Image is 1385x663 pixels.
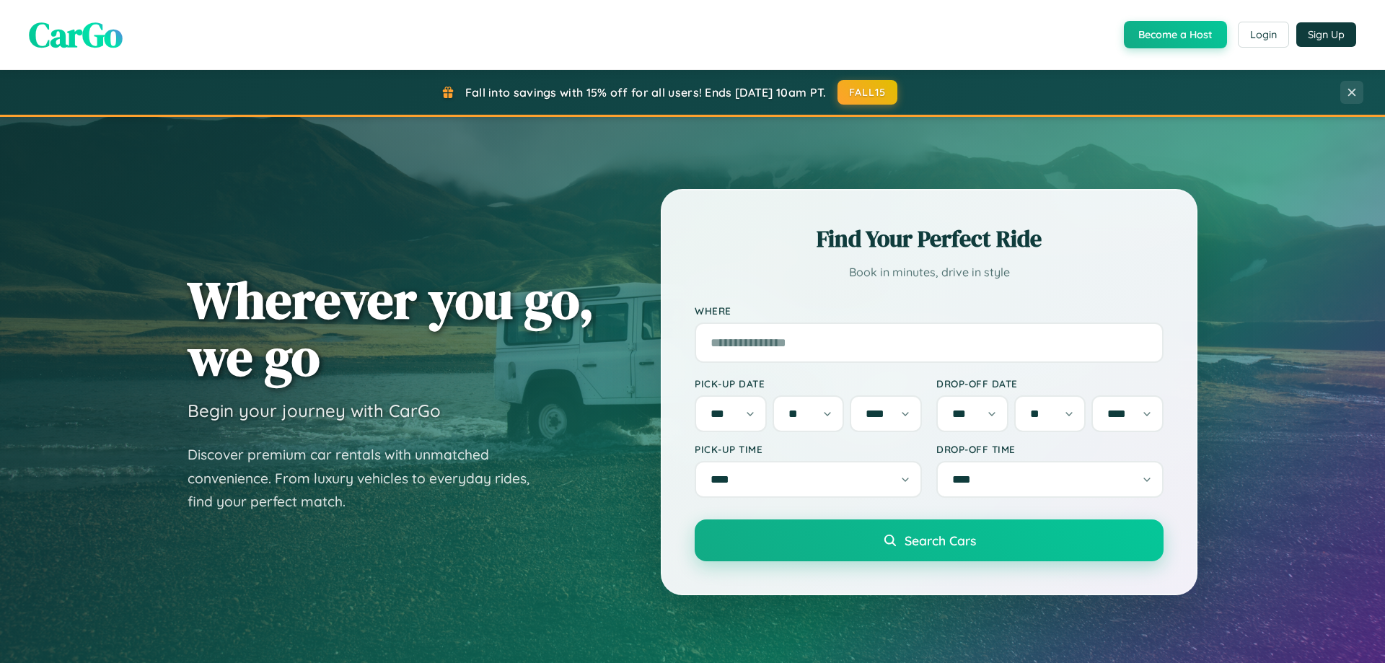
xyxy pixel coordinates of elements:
h3: Begin your journey with CarGo [188,400,441,421]
p: Book in minutes, drive in style [695,262,1164,283]
button: Login [1238,22,1289,48]
h2: Find Your Perfect Ride [695,223,1164,255]
label: Pick-up Time [695,443,922,455]
button: Become a Host [1124,21,1227,48]
button: Search Cars [695,519,1164,561]
p: Discover premium car rentals with unmatched convenience. From luxury vehicles to everyday rides, ... [188,443,548,514]
button: Sign Up [1296,22,1356,47]
span: Fall into savings with 15% off for all users! Ends [DATE] 10am PT. [465,85,827,100]
label: Drop-off Date [936,377,1164,390]
span: CarGo [29,11,123,58]
h1: Wherever you go, we go [188,271,594,385]
label: Pick-up Date [695,377,922,390]
label: Where [695,304,1164,317]
span: Search Cars [905,532,976,548]
label: Drop-off Time [936,443,1164,455]
button: FALL15 [837,80,898,105]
